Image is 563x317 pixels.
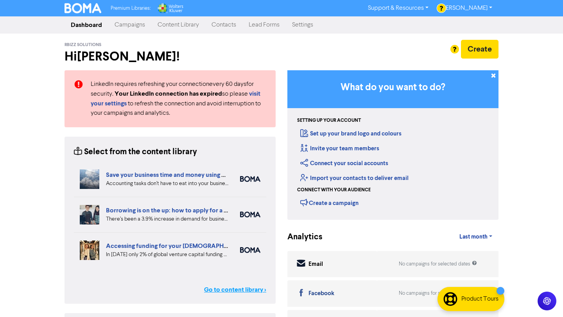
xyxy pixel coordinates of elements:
div: Analytics [287,231,313,243]
a: [PERSON_NAME] [435,2,498,14]
div: No campaigns for selected dates [399,260,477,268]
span: Rbizz Solutions [65,42,101,48]
a: Support & Resources [362,2,435,14]
div: No campaigns for selected dates [399,290,477,297]
a: Borrowing is on the up: how to apply for a business loan [106,207,261,214]
div: Facebook [308,289,334,298]
a: Set up your brand logo and colours [300,130,402,137]
a: Connect your social accounts [300,160,388,167]
span: Premium Libraries: [111,6,151,11]
div: LinkedIn requires refreshing your connection every 60 days for security. so please to refresh the... [85,80,272,118]
div: Create a campaign [300,197,359,208]
a: Import your contacts to deliver email [300,175,409,182]
img: boma_accounting [240,176,260,182]
a: visit your settings [91,91,260,107]
a: Save your business time and money using cloud accounting [106,171,271,179]
a: Campaigns [108,17,151,33]
iframe: Chat Widget [524,280,563,317]
div: Connect with your audience [297,187,371,194]
a: Invite your team members [300,145,379,152]
div: In 2024 only 2% of global venture capital funding went to female-only founding teams. We highligh... [106,251,228,259]
a: Last month [453,229,498,245]
a: Dashboard [65,17,108,33]
div: Getting Started in BOMA [287,70,498,220]
img: Wolters Kluwer [157,3,183,13]
div: Accounting tasks don’t have to eat into your business time. With the right cloud accounting softw... [106,180,228,188]
strong: Your LinkedIn connection has expired [115,90,222,98]
div: Email [308,260,323,269]
img: boma [240,212,260,217]
a: Accessing funding for your [DEMOGRAPHIC_DATA]-led businesses [106,242,297,250]
div: Setting up your account [297,117,361,124]
div: There’s been a 3.9% increase in demand for business loans from Aussie businesses. Find out the be... [106,215,228,223]
h3: What do you want to do? [299,82,487,93]
button: Create [461,40,498,59]
a: Lead Forms [242,17,286,33]
a: Settings [286,17,319,33]
img: boma [240,247,260,253]
a: Contacts [205,17,242,33]
img: BOMA Logo [65,3,101,13]
a: Go to content library > [204,285,266,294]
a: Content Library [151,17,205,33]
div: Select from the content library [74,146,197,158]
span: Last month [459,233,488,240]
h2: Hi [PERSON_NAME] ! [65,49,276,64]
